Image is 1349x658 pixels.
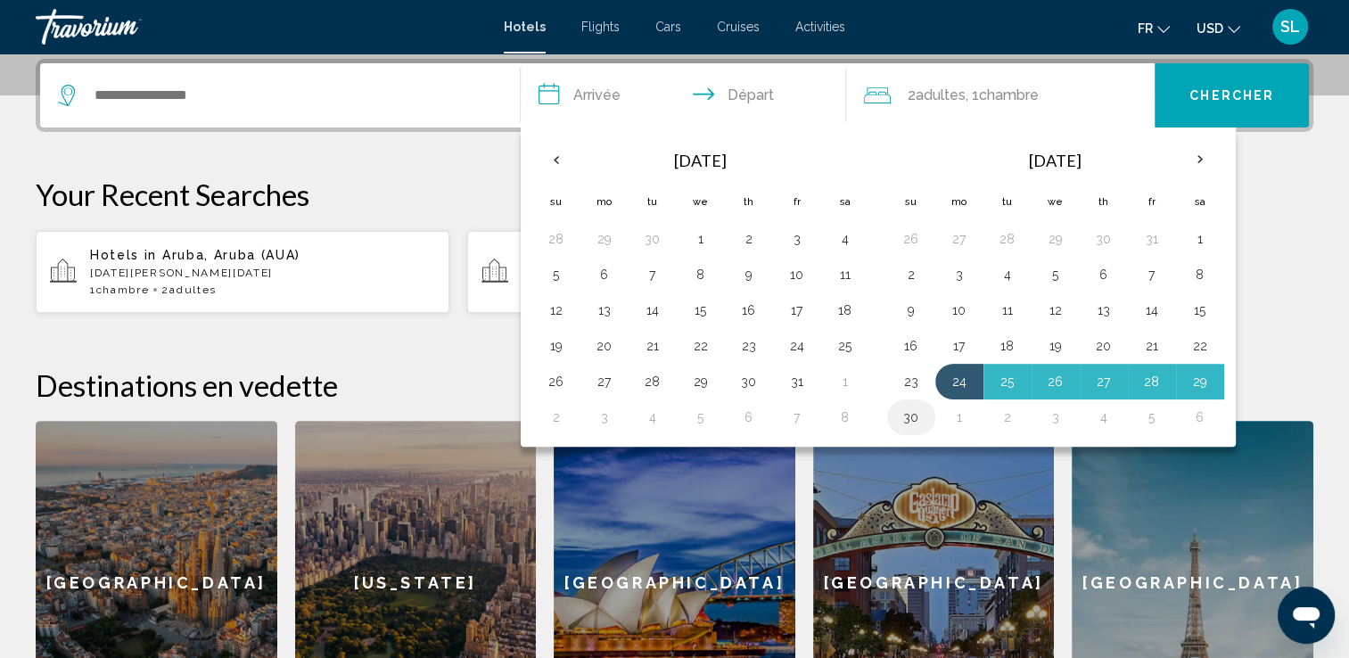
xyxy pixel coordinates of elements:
[542,405,571,430] button: Day 2
[638,369,667,394] button: Day 28
[935,139,1176,182] th: [DATE]
[783,369,811,394] button: Day 31
[580,139,821,182] th: [DATE]
[542,369,571,394] button: Day 26
[945,298,974,323] button: Day 10
[1138,15,1170,41] button: Change language
[96,284,150,296] span: Chambre
[590,369,619,394] button: Day 27
[36,230,449,314] button: Hotels in Aruba, Aruba (AUA)[DATE][PERSON_NAME][DATE]1Chambre2Adultes
[1138,333,1166,358] button: Day 21
[993,369,1022,394] button: Day 25
[897,405,925,430] button: Day 30
[1090,262,1118,287] button: Day 6
[90,267,435,279] p: [DATE][PERSON_NAME][DATE]
[590,298,619,323] button: Day 13
[993,226,1022,251] button: Day 28
[1041,405,1070,430] button: Day 3
[735,226,763,251] button: Day 2
[542,226,571,251] button: Day 28
[1090,405,1118,430] button: Day 4
[687,369,715,394] button: Day 29
[897,262,925,287] button: Day 2
[1280,18,1300,36] span: SL
[897,369,925,394] button: Day 23
[897,333,925,358] button: Day 16
[90,248,157,262] span: Hotels in
[1155,63,1309,127] button: Chercher
[897,226,925,251] button: Day 26
[945,262,974,287] button: Day 3
[169,284,217,296] span: Adultes
[783,333,811,358] button: Day 24
[36,367,1313,403] h2: Destinations en vedette
[945,226,974,251] button: Day 27
[638,226,667,251] button: Day 30
[1189,89,1274,103] span: Chercher
[687,333,715,358] button: Day 22
[993,333,1022,358] button: Day 18
[735,262,763,287] button: Day 9
[831,262,860,287] button: Day 11
[1186,298,1214,323] button: Day 15
[1186,333,1214,358] button: Day 22
[542,333,571,358] button: Day 19
[655,20,681,34] a: Cars
[993,405,1022,430] button: Day 2
[831,405,860,430] button: Day 8
[915,86,965,103] span: Adultes
[831,226,860,251] button: Day 4
[978,86,1038,103] span: Chambre
[783,262,811,287] button: Day 10
[687,298,715,323] button: Day 15
[638,405,667,430] button: Day 4
[40,63,1309,127] div: Search widget
[504,20,546,34] a: Hotels
[846,63,1155,127] button: Travelers: 2 adults, 0 children
[1138,405,1166,430] button: Day 5
[1186,405,1214,430] button: Day 6
[831,298,860,323] button: Day 18
[36,177,1313,212] p: Your Recent Searches
[783,226,811,251] button: Day 3
[993,262,1022,287] button: Day 4
[831,369,860,394] button: Day 1
[945,405,974,430] button: Day 1
[1041,333,1070,358] button: Day 19
[1090,369,1118,394] button: Day 27
[1041,226,1070,251] button: Day 29
[993,298,1022,323] button: Day 11
[1186,369,1214,394] button: Day 29
[542,262,571,287] button: Day 5
[590,226,619,251] button: Day 29
[542,298,571,323] button: Day 12
[717,20,760,34] a: Cruises
[590,262,619,287] button: Day 6
[831,333,860,358] button: Day 25
[1041,298,1070,323] button: Day 12
[1138,298,1166,323] button: Day 14
[638,333,667,358] button: Day 21
[1090,333,1118,358] button: Day 20
[687,262,715,287] button: Day 8
[1138,21,1153,36] span: fr
[735,369,763,394] button: Day 30
[467,230,881,314] button: Italianway Volta 20 ([GEOGRAPHIC_DATA], [GEOGRAPHIC_DATA]) and Nearby Hotels[DATE] - [DATE]1Chamb...
[735,405,763,430] button: Day 6
[638,262,667,287] button: Day 7
[1176,139,1224,180] button: Next month
[36,9,486,45] a: Travorium
[783,405,811,430] button: Day 7
[161,284,216,296] span: 2
[687,226,715,251] button: Day 1
[1197,15,1240,41] button: Change currency
[581,20,620,34] a: Flights
[90,284,149,296] span: 1
[1090,298,1118,323] button: Day 13
[1090,226,1118,251] button: Day 30
[162,248,300,262] span: Aruba, Aruba (AUA)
